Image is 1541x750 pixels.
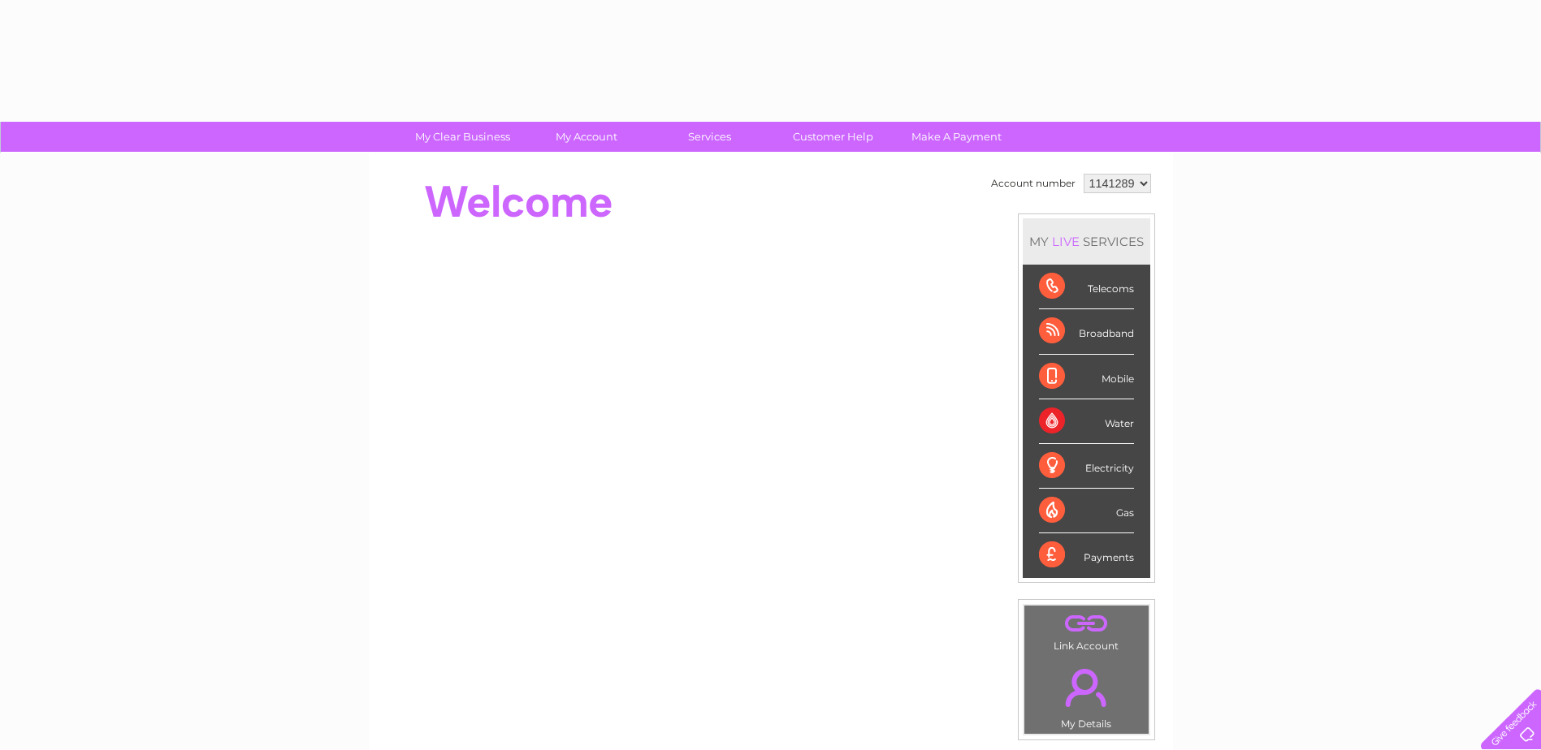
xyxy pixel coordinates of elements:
[1039,355,1134,399] div: Mobile
[1039,444,1134,489] div: Electricity
[396,122,530,152] a: My Clear Business
[766,122,900,152] a: Customer Help
[890,122,1024,152] a: Make A Payment
[1039,489,1134,533] div: Gas
[1039,309,1134,354] div: Broadband
[1024,655,1149,735] td: My Details
[987,170,1080,197] td: Account number
[1028,610,1145,638] a: .
[1039,399,1134,444] div: Water
[643,122,777,152] a: Services
[1023,218,1150,265] div: MY SERVICES
[1024,605,1149,656] td: Link Account
[519,122,653,152] a: My Account
[1028,659,1145,716] a: .
[1049,234,1083,249] div: LIVE
[1039,533,1134,577] div: Payments
[1039,265,1134,309] div: Telecoms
